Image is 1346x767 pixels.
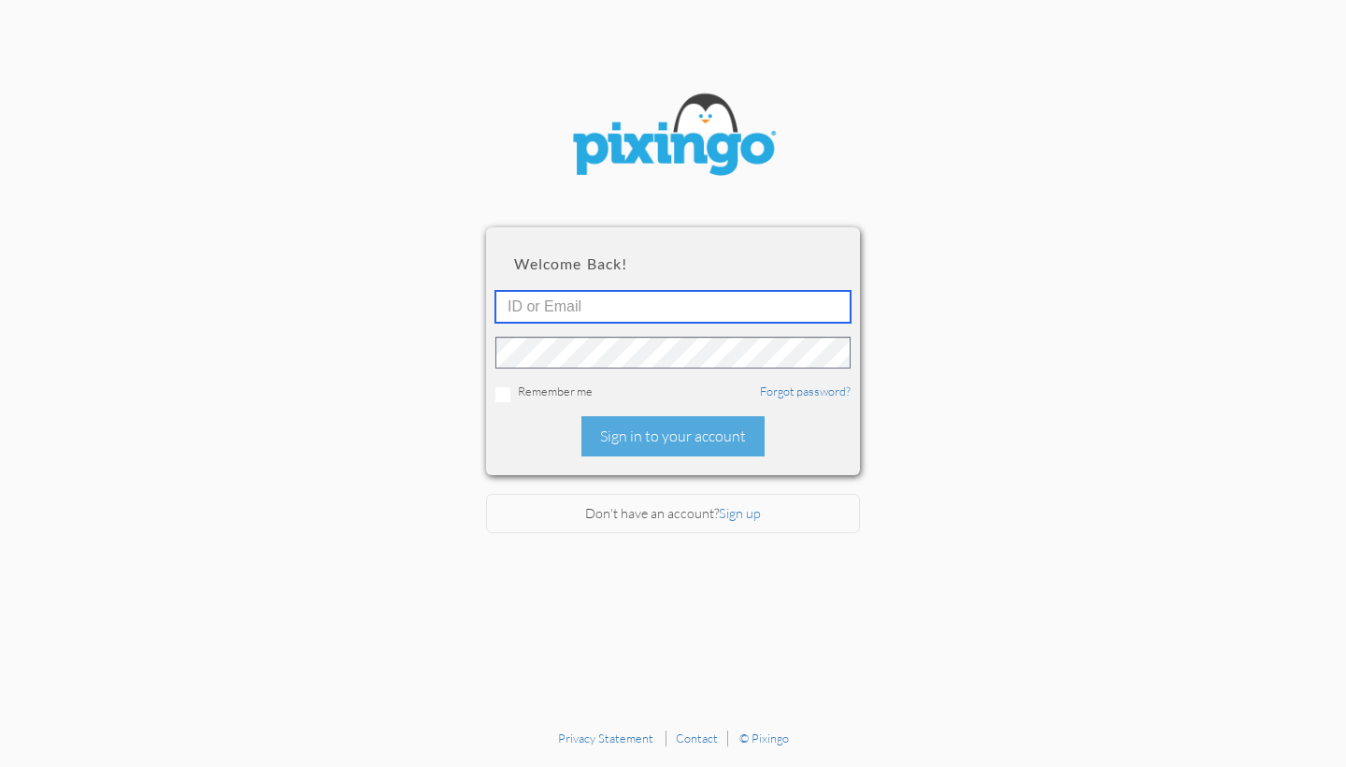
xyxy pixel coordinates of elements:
iframe: Chat [1345,766,1346,767]
a: Sign up [719,505,761,521]
div: Remember me [495,383,851,402]
div: Don't have an account? [486,494,860,534]
div: Sign in to your account [581,416,765,456]
a: Privacy Statement [558,731,653,745]
a: Forgot password? [760,383,851,398]
a: © Pixingo [739,731,789,745]
h2: Welcome back! [514,255,832,272]
img: pixingo logo [561,84,785,190]
a: Contact [676,731,718,745]
input: ID or Email [495,291,851,323]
